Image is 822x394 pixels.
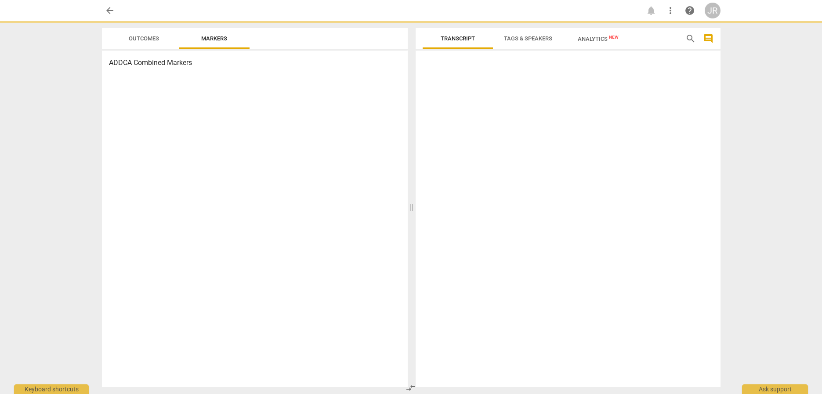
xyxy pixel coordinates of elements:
[441,35,475,42] span: Transcript
[129,35,159,42] span: Outcomes
[14,384,89,394] div: Keyboard shortcuts
[684,32,698,46] button: Search
[703,33,713,44] span: comment
[682,3,698,18] a: Help
[609,35,619,40] span: New
[578,36,619,42] span: Analytics
[742,384,808,394] div: Ask support
[105,5,115,16] span: arrow_back
[109,58,401,68] h3: ADDCA Combined Markers
[685,33,696,44] span: search
[705,3,721,18] button: JR
[504,35,552,42] span: Tags & Speakers
[684,5,695,16] span: help
[406,383,416,393] span: compare_arrows
[665,5,676,16] span: more_vert
[701,32,715,46] button: Show/Hide comments
[201,35,227,42] span: Markers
